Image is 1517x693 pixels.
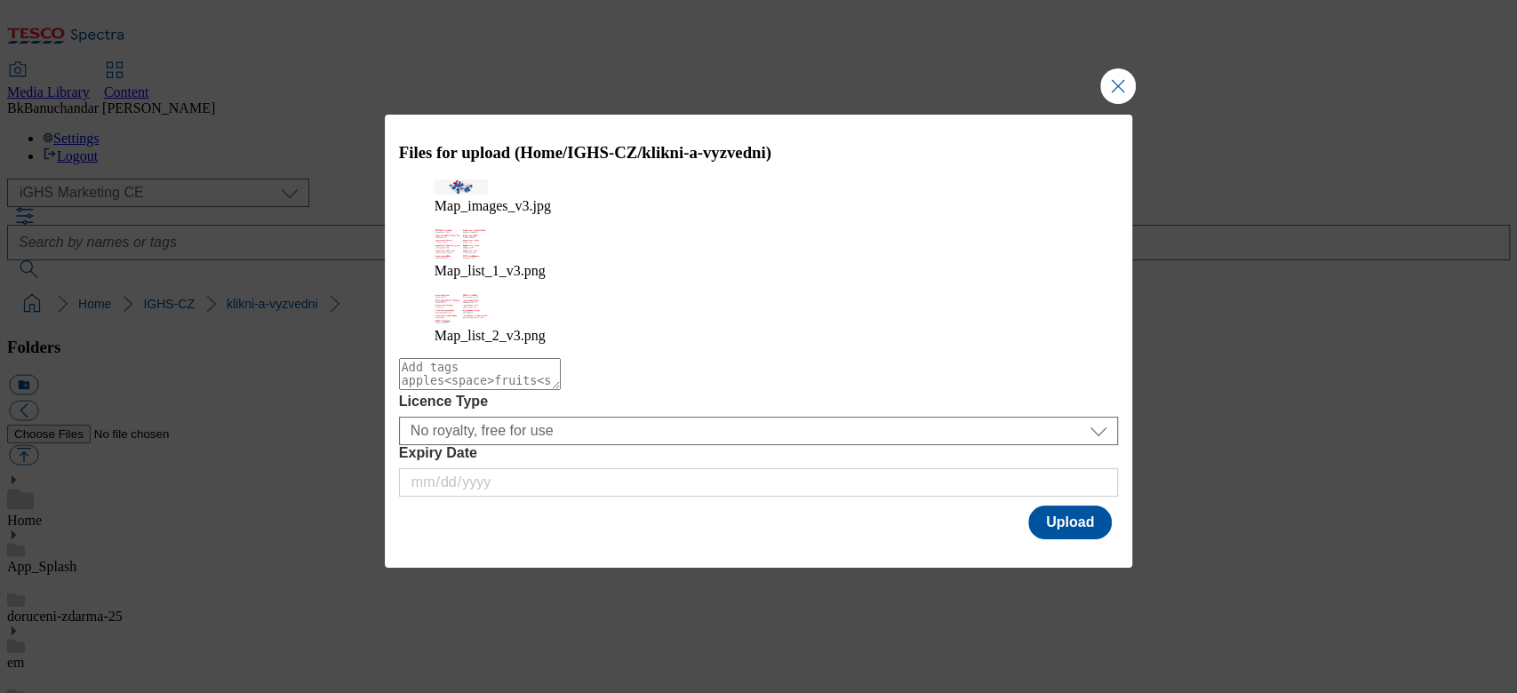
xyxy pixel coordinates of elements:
figcaption: Map_list_1_v3.png [435,263,1083,279]
img: preview [435,293,488,324]
figcaption: Map_images_v3.jpg [435,198,1083,214]
button: Close Modal [1100,68,1136,104]
figcaption: Map_list_2_v3.png [435,328,1083,344]
h3: Files for upload (Home/IGHS-CZ/klikni-a-vyzvedni) [399,143,1119,163]
img: preview [435,179,488,195]
label: Expiry Date [399,445,1119,461]
button: Upload [1028,506,1112,539]
img: preview [435,228,488,259]
div: Modal [385,115,1133,567]
label: Licence Type [399,394,1119,410]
